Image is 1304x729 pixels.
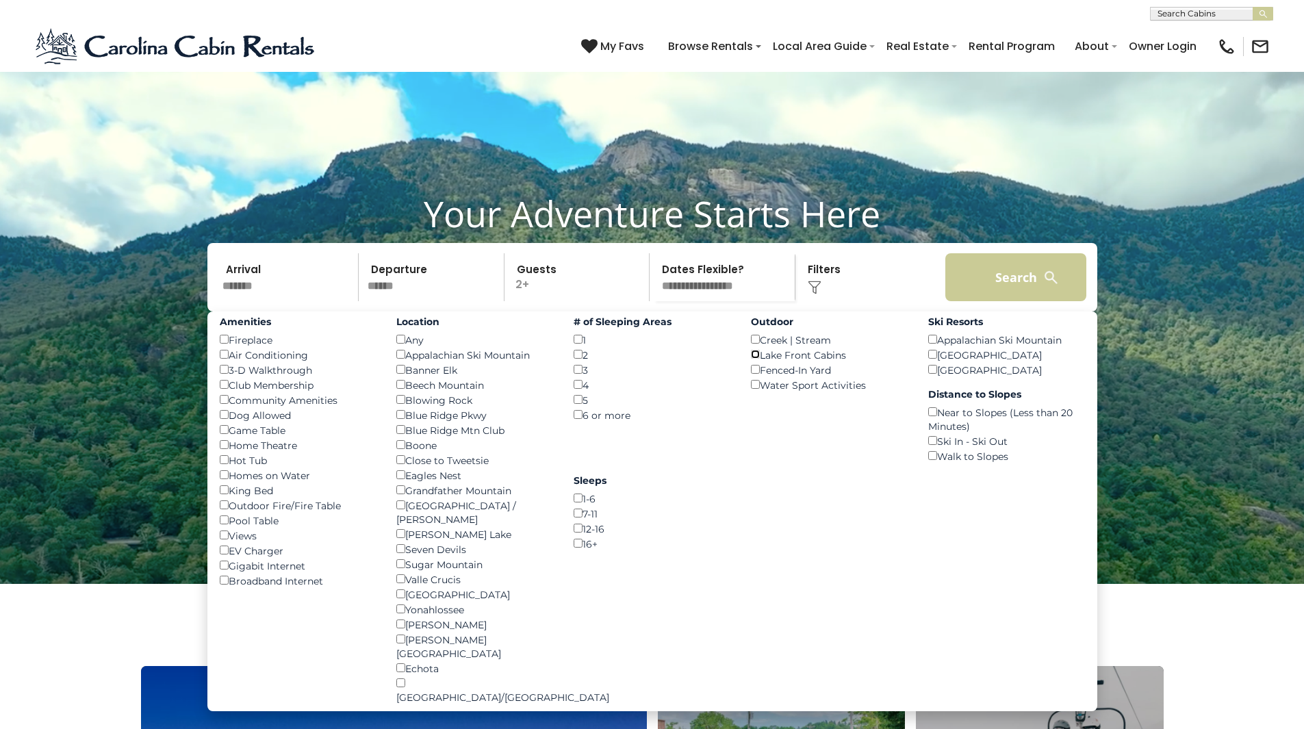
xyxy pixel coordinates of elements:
div: Creek | Stream [751,332,908,347]
div: Sugar Mountain [396,557,553,572]
div: 7-11 [574,506,730,521]
div: [GEOGRAPHIC_DATA]/[GEOGRAPHIC_DATA] [396,676,553,704]
div: 3-D Walkthrough [220,362,376,377]
div: Homes on Water [220,468,376,483]
div: [PERSON_NAME] [396,617,553,632]
div: 16+ [574,536,730,551]
div: 2 [574,347,730,362]
div: 1 [574,332,730,347]
div: Boone [396,437,553,452]
div: 12-16 [574,521,730,536]
div: Hot Tub [220,452,376,468]
h1: Your Adventure Starts Here [10,192,1294,235]
img: Blue-2.png [34,26,318,67]
div: [GEOGRAPHIC_DATA] / [PERSON_NAME] [396,498,553,526]
a: My Favs [581,38,648,55]
div: Yonahlossee [396,602,553,617]
div: Seven Devils [396,541,553,557]
div: Fenced-In Yard [751,362,908,377]
label: Sleeps [574,474,730,487]
div: Appalachian Ski Mountain [396,347,553,362]
div: Eagles Nest [396,468,553,483]
div: Close to Tweetsie [396,452,553,468]
div: Blue Ridge Mtn Club [396,422,553,437]
div: 3 [574,362,730,377]
div: Game Table [220,422,376,437]
div: Air Conditioning [220,347,376,362]
div: Near to Slopes (Less than 20 Minutes) [928,405,1085,433]
div: [GEOGRAPHIC_DATA] [928,347,1085,362]
div: Community Amenities [220,392,376,407]
div: Broadband Internet [220,573,376,588]
div: Views [220,528,376,543]
img: mail-regular-black.png [1251,37,1270,56]
h3: Select Your Destination [139,618,1166,666]
div: Dog Allowed [220,407,376,422]
p: 2+ [509,253,650,301]
a: Rental Program [962,34,1062,58]
div: Home Theatre [220,437,376,452]
label: Ski Resorts [928,315,1085,329]
div: Echota [396,661,553,676]
label: Amenities [220,315,376,329]
div: 1-6 [574,491,730,506]
label: Outdoor [751,315,908,329]
a: Browse Rentals [661,34,760,58]
a: About [1068,34,1116,58]
div: [GEOGRAPHIC_DATA] [396,587,553,602]
a: Local Area Guide [766,34,873,58]
div: 4 [574,377,730,392]
div: Ski In - Ski Out [928,433,1085,448]
div: Grandfather Mountain [396,483,553,498]
div: Outdoor Fire/Fire Table [220,498,376,513]
a: Owner Login [1122,34,1203,58]
div: Beech Mountain [396,377,553,392]
div: Pool Table [220,513,376,528]
div: [PERSON_NAME][GEOGRAPHIC_DATA] [396,632,553,661]
div: Blowing Rock [396,392,553,407]
span: My Favs [600,38,644,55]
button: Search [945,253,1087,301]
div: Fireplace [220,332,376,347]
div: Any [396,332,553,347]
div: [PERSON_NAME] Lake [396,526,553,541]
div: King Bed [220,483,376,498]
div: Gigabit Internet [220,558,376,573]
img: phone-regular-black.png [1217,37,1236,56]
div: 6 or more [574,407,730,422]
div: Banner Elk [396,362,553,377]
div: Water Sport Activities [751,377,908,392]
label: # of Sleeping Areas [574,315,730,329]
img: search-regular-white.png [1043,269,1060,286]
div: Appalachian Ski Mountain [928,332,1085,347]
label: Location [396,315,553,329]
div: [GEOGRAPHIC_DATA] [928,362,1085,377]
div: EV Charger [220,543,376,558]
div: Valle Crucis [396,572,553,587]
div: Walk to Slopes [928,448,1085,463]
div: Blue Ridge Pkwy [396,407,553,422]
label: Distance to Slopes [928,387,1085,401]
div: Club Membership [220,377,376,392]
div: 5 [574,392,730,407]
a: Real Estate [880,34,956,58]
div: Lake Front Cabins [751,347,908,362]
img: filter--v1.png [808,281,821,294]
